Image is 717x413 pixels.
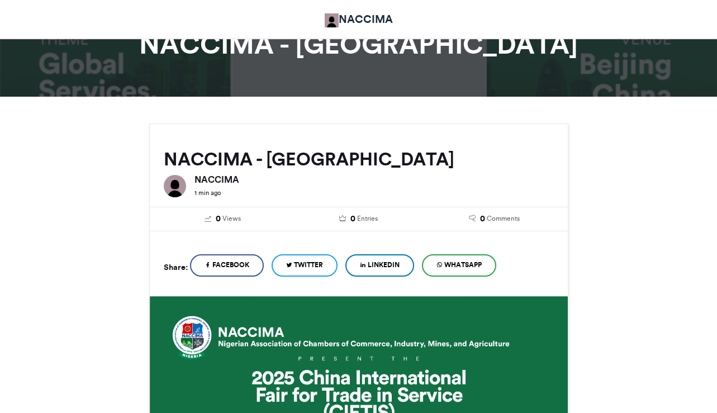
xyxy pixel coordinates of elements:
[164,175,186,197] img: NACCIMA
[194,175,554,184] h6: NACCIMA
[357,213,378,224] span: Entries
[294,260,323,270] span: Twitter
[345,254,414,277] a: LinkedIn
[216,213,221,225] span: 0
[194,189,221,197] small: 1 min ago
[190,254,264,277] a: Facebook
[272,254,338,277] a: Twitter
[325,13,339,27] img: NACCIMA EDITOR
[435,213,554,225] a: 0 Comments
[164,260,188,274] h5: Share:
[368,260,400,270] span: LinkedIn
[422,254,496,277] a: WhatsApp
[164,213,283,225] a: 0 Views
[350,213,355,225] span: 0
[444,260,482,270] span: WhatsApp
[480,213,485,225] span: 0
[49,31,669,58] h1: NACCIMA - [GEOGRAPHIC_DATA]
[487,213,520,224] span: Comments
[212,260,249,270] span: Facebook
[299,213,418,225] a: 0 Entries
[325,11,393,27] a: NACCIMA
[164,149,554,169] h2: NACCIMA - [GEOGRAPHIC_DATA]
[222,213,241,224] span: Views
